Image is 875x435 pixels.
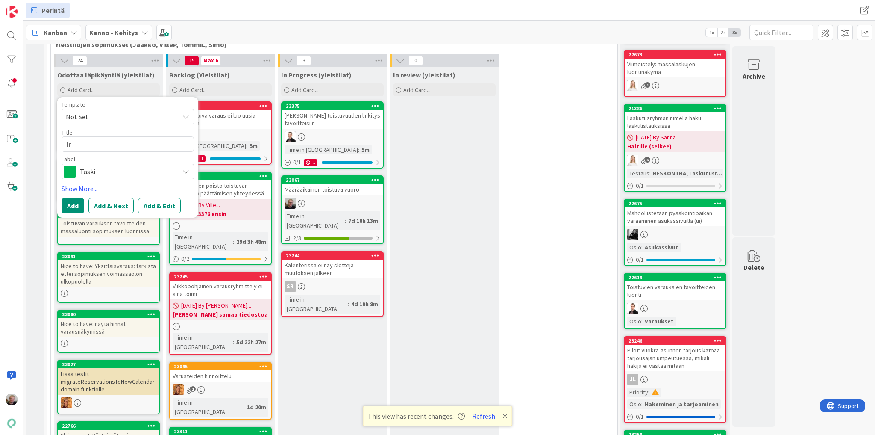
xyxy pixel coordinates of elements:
[73,56,87,66] span: 24
[179,86,207,94] span: Add Card...
[169,101,272,165] a: 23376Usea toistuva varaus ei luo uusia tavoitteitaTime in [GEOGRAPHIC_DATA]:5m0/11
[57,71,155,79] span: Odottaa läpikäyntiä (yleistilat)
[285,211,345,230] div: Time in [GEOGRAPHIC_DATA]
[68,86,95,94] span: Add Card...
[173,384,184,395] img: TL
[282,176,383,184] div: 23067
[625,274,725,281] div: 22619
[282,131,383,142] div: VP
[62,311,159,317] div: 23080
[627,317,641,326] div: Osio
[62,129,73,136] label: Title
[282,102,383,110] div: 23375
[246,141,247,151] span: :
[6,394,18,405] img: JH
[625,200,725,207] div: 22675
[247,141,260,151] div: 5m
[627,374,638,385] div: JL
[282,176,383,195] div: 23067Määräaikainen toistuva vuoro
[62,423,159,429] div: 22766
[628,201,725,207] div: 22675
[628,52,725,58] div: 22673
[285,198,296,209] img: JH
[625,200,725,226] div: 22675Mahdollistetaan pysäköintipaikan varaaminen asukassivuilla (ui)
[282,260,383,278] div: Kalenterissa ei näy slotteja muutoksen jälkeen
[57,310,160,353] a: 23080Nice to have: näytä hinnat varausnäkymissä
[58,368,159,395] div: Lisää testit migrateReservationsToNewCalendar domain funktiolle
[6,417,18,429] img: avatar
[58,397,159,408] div: TL
[625,337,725,345] div: 23246
[358,145,359,154] span: :
[62,183,194,194] a: Show More...
[625,345,725,371] div: Pilot: Vuokra-asunnon tarjous katoaa tarjousajan umpeutuessa, mikäli hakija ei vastaa mitään
[645,157,650,163] span: 6
[645,82,650,88] span: 1
[170,363,271,382] div: 23095Varusteiden hinnoittelu
[169,272,272,355] a: 23245Viikkopohjainen varausryhmittely ei aina toimi[DATE] By [PERSON_NAME]...[PERSON_NAME] samaa ...
[58,361,159,368] div: 23027
[625,337,725,371] div: 23246Pilot: Vuokra-asunnon tarjous katoaa tarjousajan umpeutuessa, mikäli hakija ei vastaa mitään
[627,155,638,166] img: SL
[627,80,638,91] img: SL
[625,51,725,77] div: 22673Viimeistely: massalaskujen luontinäkymä
[6,6,18,18] img: Visit kanbanzone.com
[624,336,726,423] a: 23246Pilot: Vuokra-asunnon tarjous katoaa tarjousajan umpeutuessa, mikäli hakija ei vastaa mitään...
[749,25,813,40] input: Quick Filter...
[348,299,349,309] span: :
[625,411,725,422] div: 0/1
[625,80,725,91] div: SL
[643,399,721,409] div: Hakeminen ja tarjoaminen
[636,133,680,142] span: [DATE] By Sanna...
[173,333,233,352] div: Time in [GEOGRAPHIC_DATA]
[281,71,352,79] span: In Progress (yleistilat)
[173,141,246,151] div: Time in [GEOGRAPHIC_DATA]
[282,184,383,195] div: Määräaikainen toistuva vuoro
[58,253,159,260] div: 23091
[173,210,268,218] b: 23375 ja 23376 ensin
[174,429,271,435] div: 23311
[285,281,296,292] div: SR
[170,110,271,129] div: Usea toistuva varaus ei luo uusia tavoitteita
[625,112,725,131] div: Laskutusryhmän nimellä haku laskulistauksissa
[58,311,159,318] div: 23080
[173,310,268,319] b: [PERSON_NAME] samaa tiedostoa
[233,337,234,347] span: :
[170,273,271,299] div: 23245Viikkopohjainen varausryhmittely ei aina toimi
[625,51,725,59] div: 22673
[170,384,271,395] div: TL
[625,181,725,191] div: 0/1
[282,157,383,168] div: 0/11
[169,362,272,420] a: 23095Varusteiden hinnoitteluTLTime in [GEOGRAPHIC_DATA]:1d 20m
[174,173,271,179] div: 22621
[203,59,218,63] div: Max 6
[368,411,465,421] span: This view has recent changes.
[625,155,725,166] div: SL
[643,243,681,252] div: Asukassivut
[44,27,67,38] span: Kanban
[743,262,764,272] div: Delete
[627,388,648,397] div: Priority
[174,103,271,109] div: 23376
[58,361,159,395] div: 23027Lisää testit migrateReservationsToNewCalendar domain funktiolle
[62,101,85,107] span: Template
[628,275,725,281] div: 22619
[304,159,317,166] div: 1
[625,374,725,385] div: JL
[169,172,272,265] a: 22621Tavoitteiden poisto toistuvan varauksen päättämisen yhteydessä[DATE] By Ville...23375 ja 233...
[58,260,159,287] div: Nice to have: Yksittäisvaraus: tarkista ettei sopimuksen voimassaolon ulkopuolella
[80,166,175,178] span: Taski
[743,71,765,81] div: Archive
[729,28,740,37] span: 3x
[62,361,159,367] div: 23027
[88,198,134,213] button: Add & Next
[57,360,160,414] a: 23027Lisää testit migrateReservationsToNewCalendar domain funktiolleTL
[359,145,372,154] div: 5m
[408,56,423,66] span: 0
[89,28,138,37] b: Kenno - Kehitys
[285,145,358,154] div: Time in [GEOGRAPHIC_DATA]
[282,102,383,129] div: 23375[PERSON_NAME] toistuvuuden linkitys tavoitteisiin
[636,412,644,421] span: 0 / 1
[245,402,268,412] div: 1d 20m
[649,169,651,178] span: :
